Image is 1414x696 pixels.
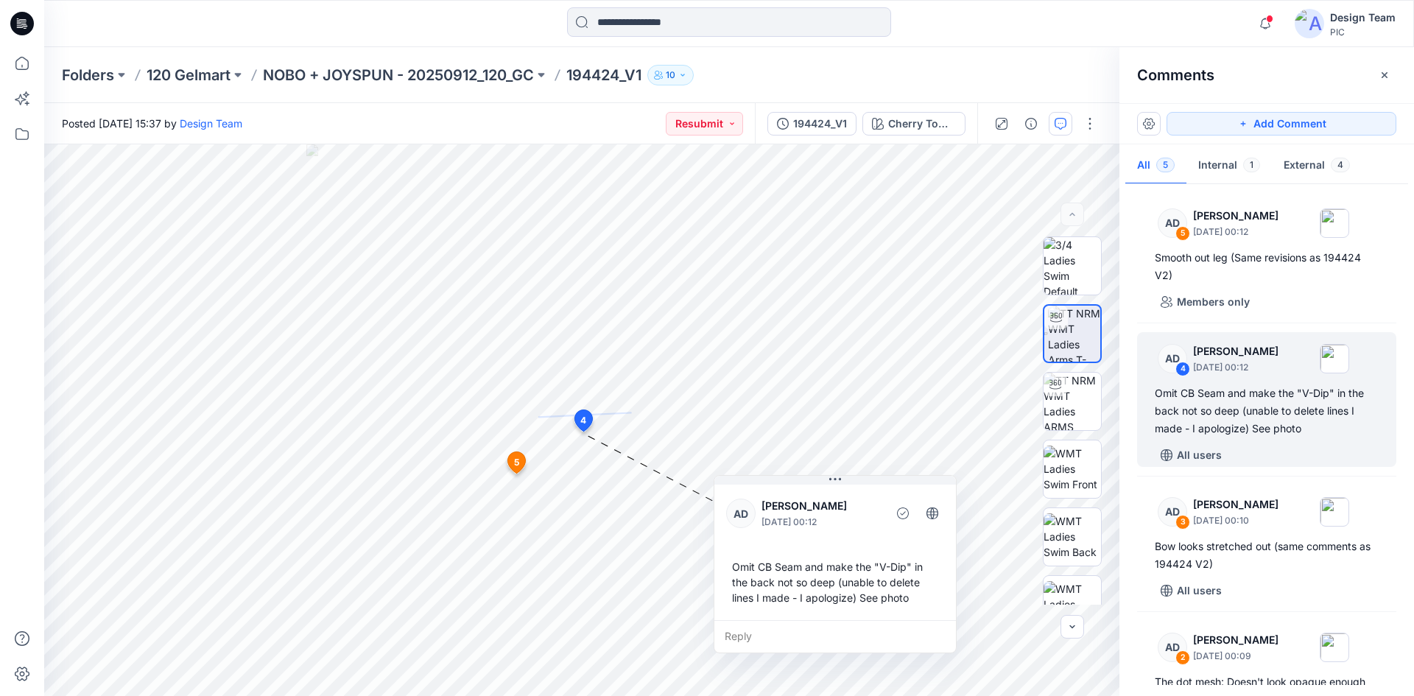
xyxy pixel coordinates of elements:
p: All users [1177,582,1222,600]
a: Design Team [180,117,242,130]
img: TT NRM WMT Ladies Arms T-POSE [1048,306,1100,362]
div: AD [1158,633,1187,662]
span: Posted [DATE] 15:37 by [62,116,242,131]
span: 5 [1156,158,1175,172]
img: WMT Ladies Swim Back [1044,513,1101,560]
img: avatar [1295,9,1324,38]
p: 194424_V1 [566,65,641,85]
button: 10 [647,65,694,85]
h2: Comments [1137,66,1214,84]
button: Add Comment [1167,112,1396,136]
div: Smooth out leg (Same revisions as 194424 V2) [1155,249,1379,284]
p: [PERSON_NAME] [1193,207,1278,225]
button: Details [1019,112,1043,136]
div: Design Team [1330,9,1396,27]
div: Cherry Tomato [888,116,956,132]
img: 3/4 Ladies Swim Default [1044,237,1101,295]
img: WMT Ladies Swim Front [1044,446,1101,492]
div: Reply [714,620,956,653]
p: [DATE] 00:12 [761,515,882,530]
p: [DATE] 00:09 [1193,649,1278,664]
div: 3 [1175,515,1190,530]
div: 2 [1175,650,1190,665]
p: [DATE] 00:10 [1193,513,1278,528]
div: AD [1158,344,1187,373]
p: All users [1177,446,1222,464]
p: [DATE] 00:12 [1193,225,1278,239]
div: 4 [1175,362,1190,376]
p: [PERSON_NAME] [1193,342,1278,360]
button: External [1272,147,1362,185]
div: Omit CB Seam and make the "V-Dip" in the back not so deep (unable to delete lines I made - I apol... [1155,384,1379,437]
p: [PERSON_NAME] [1193,631,1278,649]
button: Members only [1155,290,1256,314]
div: Omit CB Seam and make the "V-Dip" in the back not so deep (unable to delete lines I made - I apol... [726,553,944,611]
div: AD [1158,208,1187,238]
p: 10 [666,67,675,83]
button: 194424_V1 [767,112,857,136]
p: [PERSON_NAME] [761,497,882,515]
p: [DATE] 00:12 [1193,360,1278,375]
p: [PERSON_NAME] [1193,496,1278,513]
button: All users [1155,443,1228,467]
div: 5 [1175,226,1190,241]
div: PIC [1330,27,1396,38]
div: AD [1158,497,1187,527]
button: All users [1155,579,1228,602]
img: TT NRM WMT Ladies ARMS DOWN [1044,373,1101,430]
span: 4 [1331,158,1350,172]
img: WMT Ladies Swim Left [1044,581,1101,628]
div: AD [726,499,756,528]
div: Bow looks stretched out (same comments as 194424 V2) [1155,538,1379,573]
p: Members only [1177,293,1250,311]
button: Cherry Tomato [862,112,965,136]
span: 1 [1243,158,1260,172]
span: 4 [580,414,586,427]
button: Internal [1186,147,1272,185]
a: Folders [62,65,114,85]
a: NOBO + JOYSPUN - 20250912_120_GC [263,65,534,85]
button: All [1125,147,1186,185]
div: 194424_V1 [793,116,847,132]
a: 120 Gelmart [147,65,231,85]
span: 5 [514,456,519,469]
